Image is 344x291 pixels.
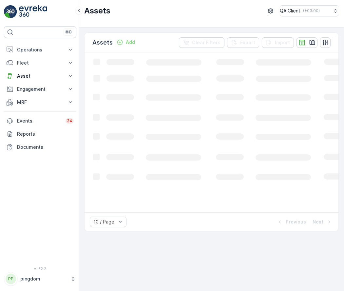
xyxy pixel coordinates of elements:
[303,8,320,13] p: ( +03:00 )
[17,47,63,53] p: Operations
[19,5,47,18] img: logo_light-DOdMpM7g.png
[312,218,333,226] button: Next
[20,276,67,282] p: pingdom
[4,141,76,154] a: Documents
[192,39,220,46] p: Clear Filters
[65,29,72,35] p: ⌘B
[114,38,138,46] button: Add
[17,131,74,137] p: Reports
[227,37,259,48] button: Export
[4,267,76,271] span: v 1.52.2
[4,127,76,141] a: Reports
[276,218,307,226] button: Previous
[6,274,16,284] div: PP
[275,39,290,46] p: Import
[17,118,62,124] p: Events
[286,219,306,225] p: Previous
[67,118,72,124] p: 34
[262,37,294,48] button: Import
[4,272,76,286] button: PPpingdom
[17,73,63,79] p: Asset
[17,99,63,106] p: MRF
[4,5,17,18] img: logo
[4,83,76,96] button: Engagement
[17,60,63,66] p: Fleet
[84,6,110,16] p: Assets
[4,96,76,109] button: MRF
[17,144,74,150] p: Documents
[4,69,76,83] button: Asset
[280,8,300,14] p: QA Client
[92,38,113,47] p: Assets
[4,43,76,56] button: Operations
[280,5,339,16] button: QA Client(+03:00)
[240,39,255,46] p: Export
[313,219,323,225] p: Next
[126,39,135,46] p: Add
[179,37,224,48] button: Clear Filters
[17,86,63,92] p: Engagement
[4,56,76,69] button: Fleet
[4,114,76,127] a: Events34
